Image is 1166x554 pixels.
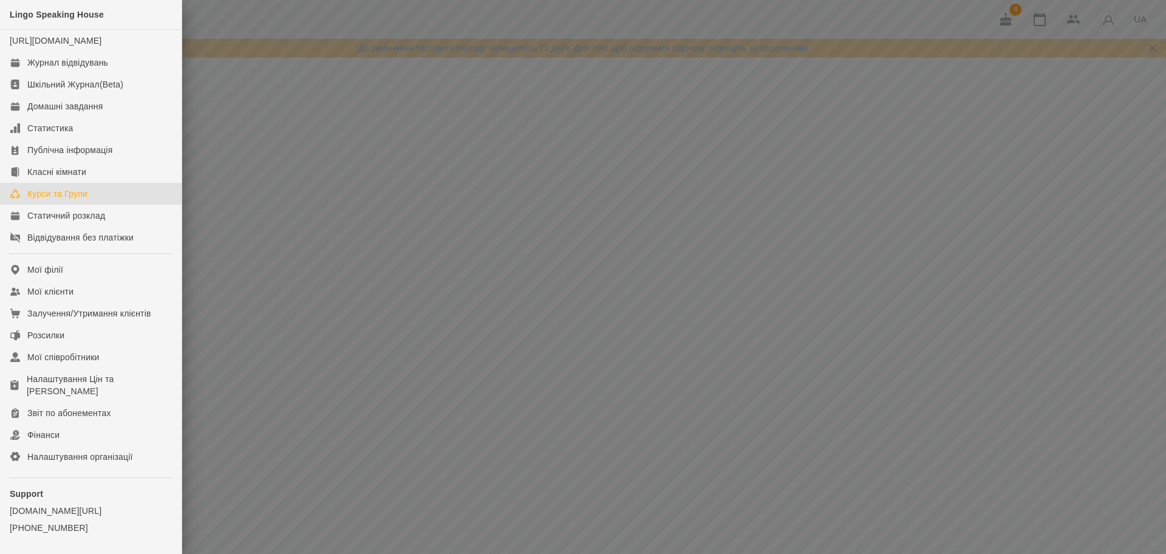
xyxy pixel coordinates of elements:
[10,522,172,534] a: [PHONE_NUMBER]
[27,264,63,276] div: Мої філії
[27,188,87,200] div: Курси та Групи
[10,488,172,500] p: Support
[10,505,172,517] a: [DOMAIN_NAME][URL]
[27,166,86,178] div: Класні кімнати
[27,407,111,419] div: Звіт по абонементах
[27,78,123,91] div: Шкільний Журнал(Beta)
[27,307,151,320] div: Залучення/Утримання клієнтів
[27,144,112,156] div: Публічна інформація
[27,210,105,222] div: Статичний розклад
[27,373,172,397] div: Налаштування Цін та [PERSON_NAME]
[27,451,133,463] div: Налаштування організації
[27,351,100,363] div: Мої співробітники
[27,429,60,441] div: Фінанси
[27,122,73,134] div: Статистика
[10,36,101,46] a: [URL][DOMAIN_NAME]
[27,329,64,341] div: Розсилки
[27,231,134,244] div: Відвідування без платіжки
[27,286,73,298] div: Мої клієнти
[27,56,108,69] div: Журнал відвідувань
[10,10,104,19] span: Lingo Speaking House
[27,100,103,112] div: Домашні завдання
